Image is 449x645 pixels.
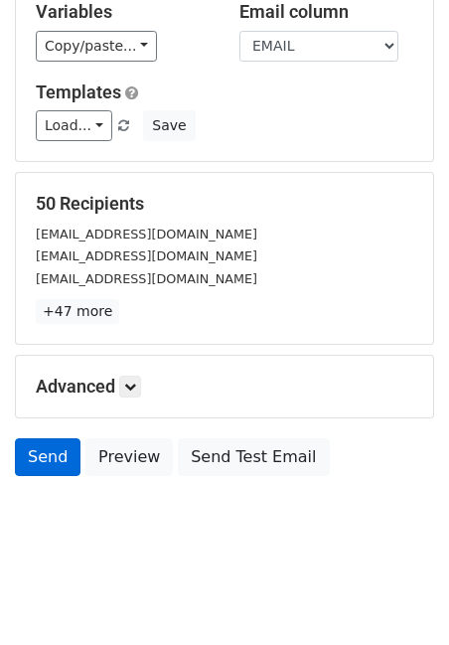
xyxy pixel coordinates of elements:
small: [EMAIL_ADDRESS][DOMAIN_NAME] [36,227,257,242]
a: +47 more [36,299,119,324]
h5: Advanced [36,376,413,398]
h5: Email column [239,1,413,23]
iframe: Chat Widget [350,550,449,645]
h5: 50 Recipients [36,193,413,215]
button: Save [143,110,195,141]
small: [EMAIL_ADDRESS][DOMAIN_NAME] [36,271,257,286]
a: Send [15,438,80,476]
a: Preview [85,438,173,476]
a: Send Test Email [178,438,329,476]
h5: Variables [36,1,210,23]
small: [EMAIL_ADDRESS][DOMAIN_NAME] [36,248,257,263]
a: Templates [36,81,121,102]
a: Load... [36,110,112,141]
a: Copy/paste... [36,31,157,62]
